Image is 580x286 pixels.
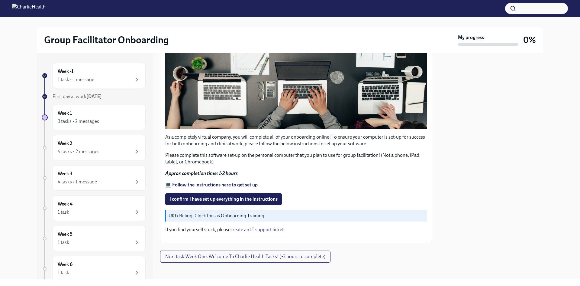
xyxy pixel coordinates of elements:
[12,4,46,13] img: CharlieHealth
[169,212,424,219] p: UKG Billing: Clock this as Onboarding Training
[58,239,69,246] div: 1 task
[58,118,99,125] div: 3 tasks • 2 messages
[165,193,282,205] button: I confirm I have set up everything in the instructions
[230,227,284,232] a: create an IT support ticket
[169,196,278,202] span: I confirm I have set up everything in the instructions
[42,93,146,100] a: First day at work[DATE]
[86,94,102,99] strong: [DATE]
[53,94,102,99] span: First day at work
[458,34,484,41] strong: My progress
[165,226,427,233] p: If you find yourself stuck, please
[58,68,73,75] h6: Week -1
[44,34,169,46] h2: Group Facilitator Onboarding
[58,209,69,215] div: 1 task
[165,182,258,188] a: 💻 Follow the instructions here to get set up
[42,63,146,88] a: Week -11 task • 1 message
[58,201,72,207] h6: Week 4
[165,152,427,165] p: Please complete this software set-up on the personal computer that you plan to use for group faci...
[42,226,146,251] a: Week 51 task
[42,196,146,221] a: Week 41 task
[58,140,72,147] h6: Week 2
[58,76,94,83] div: 1 task • 1 message
[42,105,146,130] a: Week 13 tasks • 2 messages
[58,148,99,155] div: 4 tasks • 2 messages
[58,179,97,185] div: 4 tasks • 1 message
[58,269,69,276] div: 1 task
[165,254,325,260] span: Next task : Week One: Welcome To Charlie Health Tasks! (~3 hours to complete)
[160,251,330,263] button: Next task:Week One: Welcome To Charlie Health Tasks! (~3 hours to complete)
[58,170,72,177] h6: Week 3
[42,165,146,191] a: Week 34 tasks • 1 message
[42,135,146,160] a: Week 24 tasks • 2 messages
[42,256,146,281] a: Week 61 task
[58,110,72,117] h6: Week 1
[58,231,72,238] h6: Week 5
[58,261,72,268] h6: Week 6
[523,35,536,45] h3: 0%
[165,170,238,176] strong: Approx completion time: 1-2 hours
[165,134,427,147] p: As a completely virtual company, you will complete all of your onboarding online! To ensure your ...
